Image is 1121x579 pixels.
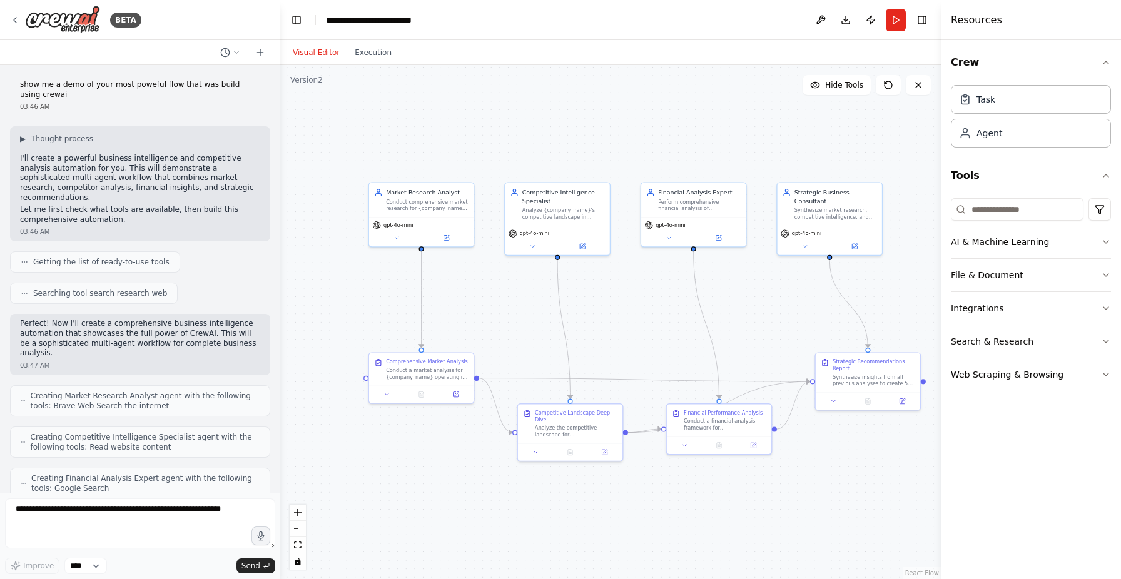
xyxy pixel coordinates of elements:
[951,358,1111,391] button: Web Scraping & Browsing
[386,188,469,197] div: Market Research Analyst
[825,260,872,348] g: Edge from d2008148-58cd-4ce3-a5af-c2108faac677 to 7676a641-d51b-4f73-bbe9-a12e6a610121
[951,193,1111,401] div: Tools
[288,11,305,29] button: Hide left sidebar
[368,352,475,403] div: Comprehensive Market AnalysisConduct a market analysis for {company_name} operating in the {indus...
[20,154,260,203] p: I'll create a powerful business intelligence and competitive analysis automation for you. This wi...
[33,257,170,267] span: Getting the list of ready-to-use tools
[422,233,470,243] button: Open in side panel
[20,102,260,111] div: 03:46 AM
[290,553,306,570] button: toggle interactivity
[831,241,879,251] button: Open in side panel
[290,75,323,85] div: Version 2
[535,410,617,423] div: Competitive Landscape Deep Dive
[20,134,26,144] span: ▶
[825,80,863,90] span: Hide Tools
[479,374,810,386] g: Edge from 381d1059-a728-4880-9022-7a9ce9f5cfc1 to 7676a641-d51b-4f73-bbe9-a12e6a610121
[290,505,306,521] button: zoom in
[368,183,475,248] div: Market Research AnalystConduct comprehensive market research for {company_name} in the {industry}...
[552,447,589,457] button: No output available
[951,158,1111,193] button: Tools
[326,14,412,26] nav: breadcrumb
[794,188,877,205] div: Strategic Business Consultant
[25,6,100,34] img: Logo
[20,361,260,370] div: 03:47 AM
[701,440,738,450] button: No output available
[976,127,1002,139] div: Agent
[290,521,306,537] button: zoom out
[110,13,141,28] div: BETA
[23,561,54,571] span: Improve
[441,390,470,400] button: Open in side panel
[951,292,1111,325] button: Integrations
[535,425,617,438] div: Analyze the competitive landscape for {company_name} in the {industry} sector using your knowledg...
[31,391,260,411] span: Creating Market Research Analyst agent with the following tools: Brave Web Search the internet
[739,440,768,450] button: Open in side panel
[386,367,469,381] div: Conduct a market analysis for {company_name} operating in the {industry} sector using your knowle...
[215,45,245,60] button: Switch to previous chat
[951,45,1111,80] button: Crew
[803,75,871,95] button: Hide Tools
[520,230,549,237] span: gpt-4o-mini
[792,230,821,237] span: gpt-4o-mini
[684,410,763,416] div: Financial Performance Analysis
[31,473,260,493] span: Creating Financial Analysis Expert agent with the following tools: Google Search
[20,80,260,99] p: show me a demo of your most poweful flow that was build using crewai
[641,183,747,248] div: Financial Analysis ExpertPerform comprehensive financial analysis of {company_name} and its key c...
[976,93,995,106] div: Task
[33,288,167,298] span: Searching tool search research web
[850,396,886,406] button: No output available
[31,432,260,452] span: Creating Competitive Intelligence Specialist agent with the following tools: Read website content
[403,390,440,400] button: No output available
[558,241,606,251] button: Open in side panel
[666,403,772,455] div: Financial Performance AnalysisConduct a financial analysis framework for {company_name} in the {i...
[794,207,877,221] div: Synthesize market research, competitive intelligence, and financial analysis to develop comprehen...
[656,222,685,229] span: gpt-4o-mini
[814,352,921,410] div: Strategic Recommendations ReportSynthesize insights from all previous analyses to create 5 priori...
[689,251,723,398] g: Edge from cde16da7-16fd-4a02-bba5-148e41eaf35e to 1b1555ee-e531-469b-905d-ea47ffae13e7
[590,447,619,457] button: Open in side panel
[251,526,270,545] button: Click to speak your automation idea
[951,13,1002,28] h4: Resources
[951,325,1111,358] button: Search & Research
[20,319,260,358] p: Perfect! Now I'll create a comprehensive business intelligence automation that showcases the full...
[20,227,260,236] div: 03:46 AM
[20,205,260,224] p: Let me first check what tools are available, then build this comprehensive automation.
[658,188,741,197] div: Financial Analysis Expert
[290,505,306,570] div: React Flow controls
[417,251,426,348] g: Edge from 2f439875-bf12-49b0-b051-bfd947943716 to 381d1059-a728-4880-9022-7a9ce9f5cfc1
[951,80,1111,158] div: Crew
[951,226,1111,258] button: AI & Machine Learning
[386,198,469,212] div: Conduct comprehensive market research for {company_name} in the {industry} sector, analyzing mark...
[517,403,624,461] div: Competitive Landscape Deep DiveAnalyze the competitive landscape for {company_name} in the {indus...
[5,558,59,574] button: Improve
[776,183,883,256] div: Strategic Business ConsultantSynthesize market research, competitive intelligence, and financial ...
[833,373,915,387] div: Synthesize insights from all previous analyses to create 5 prioritized strategic recommendations ...
[383,222,413,229] span: gpt-4o-mini
[241,561,260,571] span: Send
[285,45,347,60] button: Visual Editor
[913,11,931,29] button: Hide right sidebar
[236,558,275,573] button: Send
[777,377,810,433] g: Edge from 1b1555ee-e531-469b-905d-ea47ffae13e7 to 7676a641-d51b-4f73-bbe9-a12e6a610121
[888,396,917,406] button: Open in side panel
[522,207,605,221] div: Analyze {company_name}'s competitive landscape in {industry}, identifying direct and indirect com...
[833,358,915,372] div: Strategic Recommendations Report
[290,537,306,553] button: fit view
[347,45,399,60] button: Execution
[31,134,93,144] span: Thought process
[386,358,468,365] div: Comprehensive Market Analysis
[553,260,574,399] g: Edge from 3866451b-59d3-44d4-a277-93a9176cdcc5 to 07d8ed58-c863-43c5-98d1-6f6010e839fb
[694,233,743,243] button: Open in side panel
[479,374,512,437] g: Edge from 381d1059-a728-4880-9022-7a9ce9f5cfc1 to 07d8ed58-c863-43c5-98d1-6f6010e839fb
[951,259,1111,291] button: File & Document
[250,45,270,60] button: Start a new chat
[658,198,741,212] div: Perform comprehensive financial analysis of {company_name} and its key competitors, evaluating fi...
[20,134,93,144] button: ▶Thought process
[522,188,605,205] div: Competitive Intelligence Specialist
[905,570,939,576] a: React Flow attribution
[504,183,611,256] div: Competitive Intelligence SpecialistAnalyze {company_name}'s competitive landscape in {industry}, ...
[684,418,766,431] div: Conduct a financial analysis framework for {company_name} in the {industry} sector using typical ...
[628,425,661,436] g: Edge from 07d8ed58-c863-43c5-98d1-6f6010e839fb to 1b1555ee-e531-469b-905d-ea47ffae13e7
